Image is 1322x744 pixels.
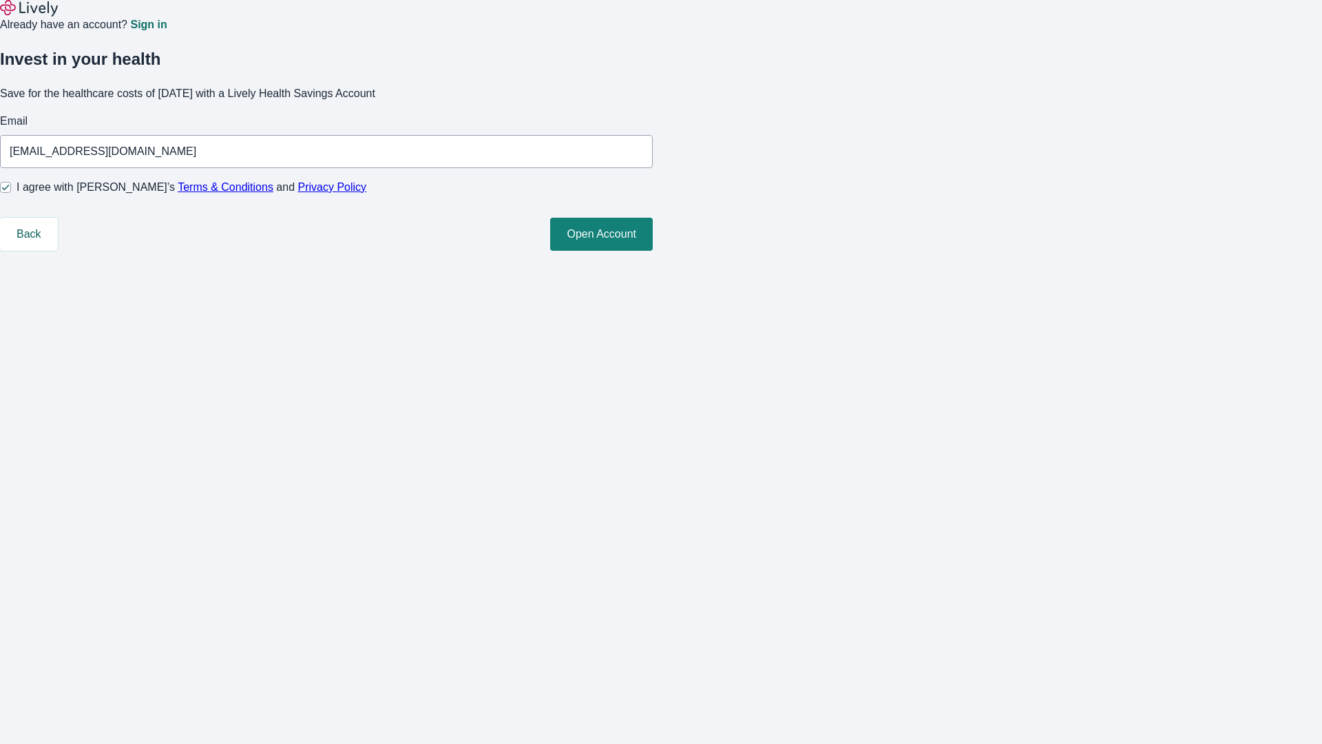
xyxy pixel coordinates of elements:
a: Sign in [130,19,167,30]
a: Terms & Conditions [178,181,273,193]
button: Open Account [550,218,653,251]
a: Privacy Policy [298,181,367,193]
span: I agree with [PERSON_NAME]’s and [17,179,366,196]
